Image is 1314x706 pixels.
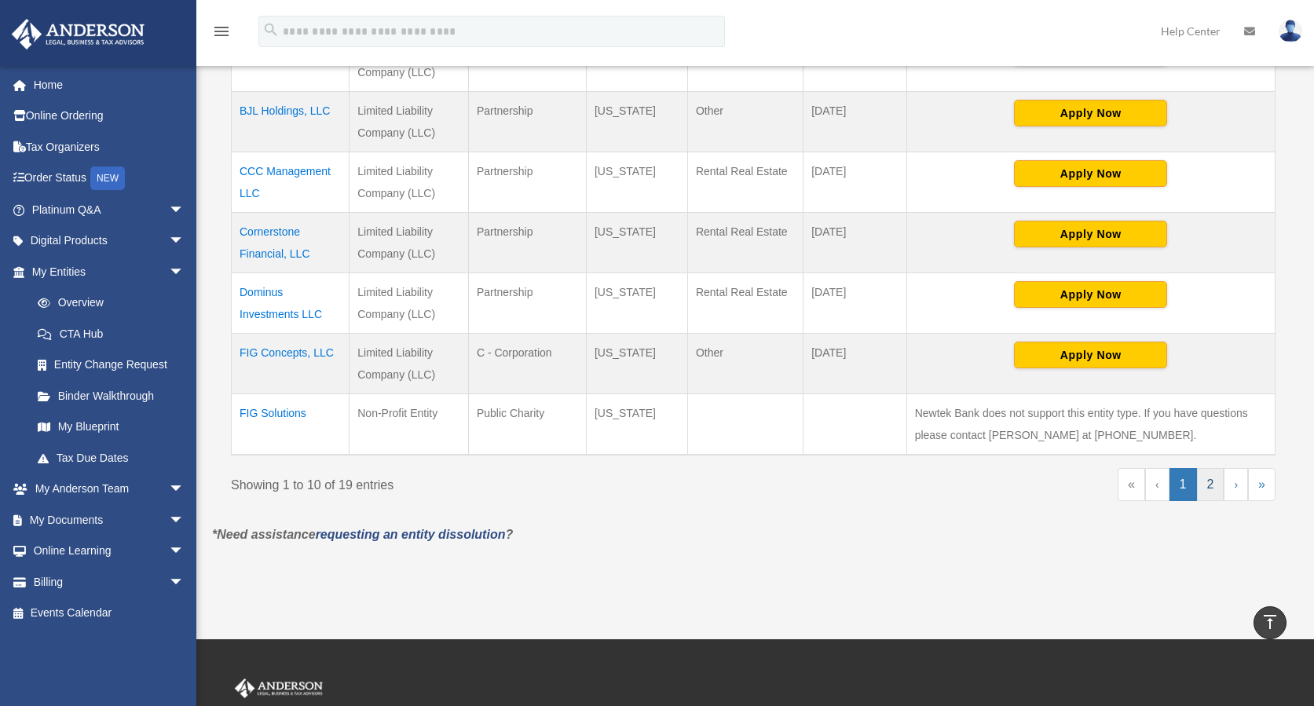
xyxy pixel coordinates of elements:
[1254,606,1287,639] a: vertical_align_top
[350,333,469,393] td: Limited Liability Company (LLC)
[586,333,687,393] td: [US_STATE]
[11,598,208,629] a: Events Calendar
[1197,468,1224,501] a: 2
[169,504,200,536] span: arrow_drop_down
[212,22,231,41] i: menu
[586,91,687,152] td: [US_STATE]
[22,412,200,443] a: My Blueprint
[586,212,687,273] td: [US_STATE]
[468,273,586,333] td: Partnership
[1248,468,1276,501] a: Last
[1014,160,1167,187] button: Apply Now
[1261,613,1279,631] i: vertical_align_top
[11,69,208,101] a: Home
[22,380,200,412] a: Binder Walkthrough
[11,256,200,287] a: My Entitiesarrow_drop_down
[803,273,906,333] td: [DATE]
[1279,20,1302,42] img: User Pic
[803,212,906,273] td: [DATE]
[1224,468,1248,501] a: Next
[350,273,469,333] td: Limited Liability Company (LLC)
[468,91,586,152] td: Partnership
[11,163,208,195] a: Order StatusNEW
[212,528,513,541] em: *Need assistance ?
[11,101,208,132] a: Online Ordering
[169,256,200,288] span: arrow_drop_down
[906,393,1275,455] td: Newtek Bank does not support this entity type. If you have questions please contact [PERSON_NAME]...
[232,273,350,333] td: Dominus Investments LLC
[586,152,687,212] td: [US_STATE]
[586,393,687,455] td: [US_STATE]
[262,21,280,38] i: search
[586,273,687,333] td: [US_STATE]
[468,152,586,212] td: Partnership
[11,131,208,163] a: Tax Organizers
[1145,468,1169,501] a: Previous
[468,212,586,273] td: Partnership
[687,152,803,212] td: Rental Real Estate
[11,194,208,225] a: Platinum Q&Aarrow_drop_down
[350,393,469,455] td: Non-Profit Entity
[468,333,586,393] td: C - Corporation
[169,194,200,226] span: arrow_drop_down
[169,474,200,506] span: arrow_drop_down
[1118,468,1145,501] a: First
[1014,100,1167,126] button: Apply Now
[350,152,469,212] td: Limited Liability Company (LLC)
[232,333,350,393] td: FIG Concepts, LLC
[803,333,906,393] td: [DATE]
[468,393,586,455] td: Public Charity
[1014,342,1167,368] button: Apply Now
[687,212,803,273] td: Rental Real Estate
[22,349,200,381] a: Entity Change Request
[11,504,208,536] a: My Documentsarrow_drop_down
[22,287,192,319] a: Overview
[232,679,326,699] img: Anderson Advisors Platinum Portal
[11,566,208,598] a: Billingarrow_drop_down
[22,442,200,474] a: Tax Due Dates
[1014,281,1167,308] button: Apply Now
[687,333,803,393] td: Other
[350,212,469,273] td: Limited Liability Company (LLC)
[232,393,350,455] td: FIG Solutions
[316,528,506,541] a: requesting an entity dissolution
[22,318,200,349] a: CTA Hub
[1169,468,1197,501] a: 1
[11,536,208,567] a: Online Learningarrow_drop_down
[1014,221,1167,247] button: Apply Now
[803,91,906,152] td: [DATE]
[11,474,208,505] a: My Anderson Teamarrow_drop_down
[350,91,469,152] td: Limited Liability Company (LLC)
[803,152,906,212] td: [DATE]
[212,27,231,41] a: menu
[169,566,200,598] span: arrow_drop_down
[687,91,803,152] td: Other
[11,225,208,257] a: Digital Productsarrow_drop_down
[232,91,350,152] td: BJL Holdings, LLC
[169,536,200,568] span: arrow_drop_down
[90,166,125,190] div: NEW
[169,225,200,258] span: arrow_drop_down
[231,468,741,496] div: Showing 1 to 10 of 19 entries
[687,273,803,333] td: Rental Real Estate
[7,19,149,49] img: Anderson Advisors Platinum Portal
[232,212,350,273] td: Cornerstone Financial, LLC
[232,152,350,212] td: CCC Management LLC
